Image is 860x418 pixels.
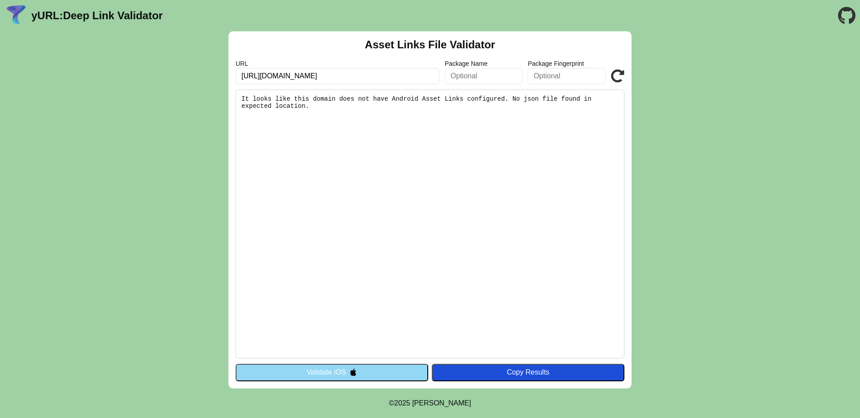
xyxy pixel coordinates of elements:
h2: Asset Links File Validator [365,38,495,51]
span: 2025 [394,399,410,407]
a: yURL:Deep Link Validator [31,9,163,22]
input: Optional [445,68,523,84]
label: Package Fingerprint [528,60,606,67]
button: Copy Results [432,364,624,381]
label: URL [236,60,439,67]
footer: © [389,388,471,418]
img: yURL Logo [4,4,28,27]
button: Validate iOS [236,364,428,381]
input: Optional [528,68,606,84]
input: Required [236,68,439,84]
pre: It looks like this domain does not have Android Asset Links configured. No json file found in exp... [236,90,624,358]
img: appleIcon.svg [349,368,357,376]
label: Package Name [445,60,523,67]
div: Copy Results [436,368,620,376]
a: Michael Ibragimchayev's Personal Site [412,399,471,407]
